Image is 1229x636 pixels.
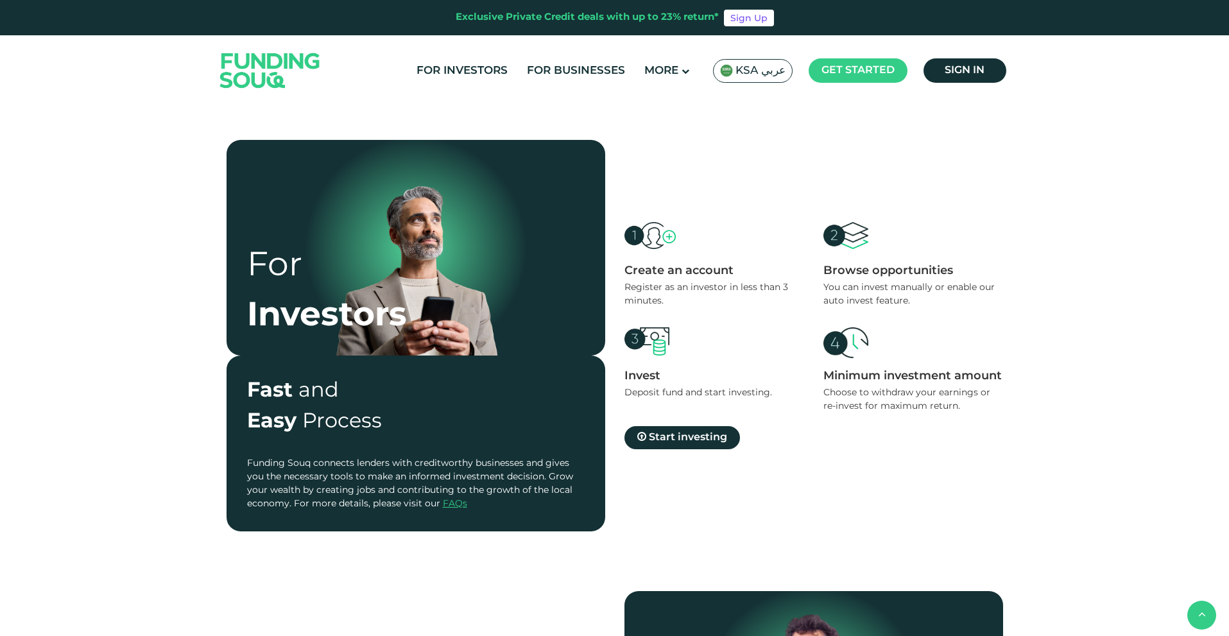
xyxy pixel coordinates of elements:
img: SA Flag [720,64,733,77]
img: Logo [207,38,333,103]
a: For Investors [413,60,511,82]
span: Easy [247,412,297,432]
a: Start investing [624,426,740,449]
a: For Businesses [524,60,628,82]
span: Funding Souq connects lenders with creditworthy businesses and gives you the necessary tools to m... [247,459,573,508]
div: For [247,241,407,291]
div: Register as an investor in less than 3 minutes. [624,281,804,308]
a: FAQs [443,499,467,508]
img: for-borrower [320,160,512,356]
img: create account [823,222,868,249]
div: You can invest manually or enable our auto invest feature. [823,281,1003,308]
img: create account [823,327,868,358]
span: Fast [247,381,293,401]
button: back [1187,601,1216,630]
span: Process [302,412,382,432]
div: Browse opportunities [823,264,1003,278]
span: More [644,65,678,76]
div: Deposit fund and start investing. [624,386,804,400]
div: Create an account [624,264,804,278]
img: create account [624,327,669,356]
span: Get started [821,65,895,75]
span: and [298,381,339,401]
span: KSA عربي [735,64,786,78]
a: Sign Up [724,10,774,26]
span: Sign in [945,65,984,75]
div: Exclusive Private Credit deals with up to 23% return* [456,10,719,25]
img: create account [624,222,676,250]
div: Choose to withdraw your earnings or re-invest for maximum return. [823,386,1003,413]
a: Sign in [924,58,1006,83]
div: Investors [247,291,407,341]
div: Minimum investment amount [823,369,1003,383]
div: Invest [624,369,804,383]
span: Start investing [649,433,727,442]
